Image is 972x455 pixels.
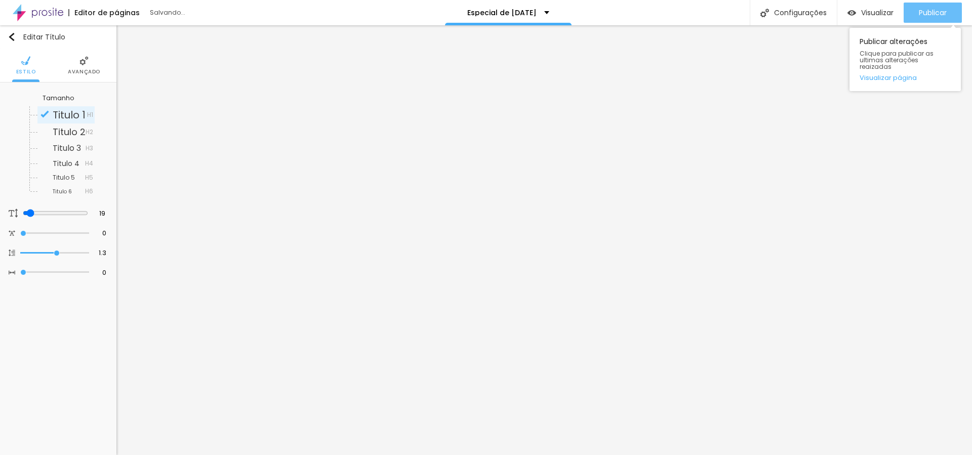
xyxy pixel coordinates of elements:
img: Icone [760,9,769,17]
span: H1 [87,112,93,118]
img: Icone [9,269,15,276]
span: Visualizar [861,9,894,17]
a: Visualizar página [860,74,951,81]
span: H3 [86,145,93,151]
button: Visualizar [837,3,904,23]
span: Titulo 1 [53,108,86,122]
img: Icone [9,209,18,218]
p: Especial de [DATE] [467,9,537,16]
img: Icone [9,250,15,256]
button: Publicar [904,3,962,23]
div: Tamanho [43,95,74,101]
img: view-1.svg [847,9,856,17]
div: Editar Título [8,33,65,41]
span: Titulo 3 [53,142,81,154]
span: Publicar [919,9,947,17]
img: Icone [79,56,89,65]
span: H5 [85,175,93,181]
img: Icone [40,110,49,118]
span: H4 [85,160,93,167]
span: Titulo 6 [53,188,72,195]
span: H6 [85,188,93,194]
span: Titulo 2 [53,126,86,138]
span: Avançado [68,69,100,74]
span: Estilo [16,69,36,74]
span: Clique para publicar as ultimas alterações reaizadas [860,50,951,70]
div: Publicar alterações [849,28,961,91]
div: Editor de páginas [68,9,140,16]
span: H2 [86,129,93,135]
img: Icone [8,33,16,41]
div: Salvando... [150,10,266,16]
img: Icone [21,56,30,65]
img: Icone [9,230,15,236]
span: Titulo 4 [53,158,79,169]
span: Titulo 5 [53,173,75,182]
iframe: Editor [116,25,972,455]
